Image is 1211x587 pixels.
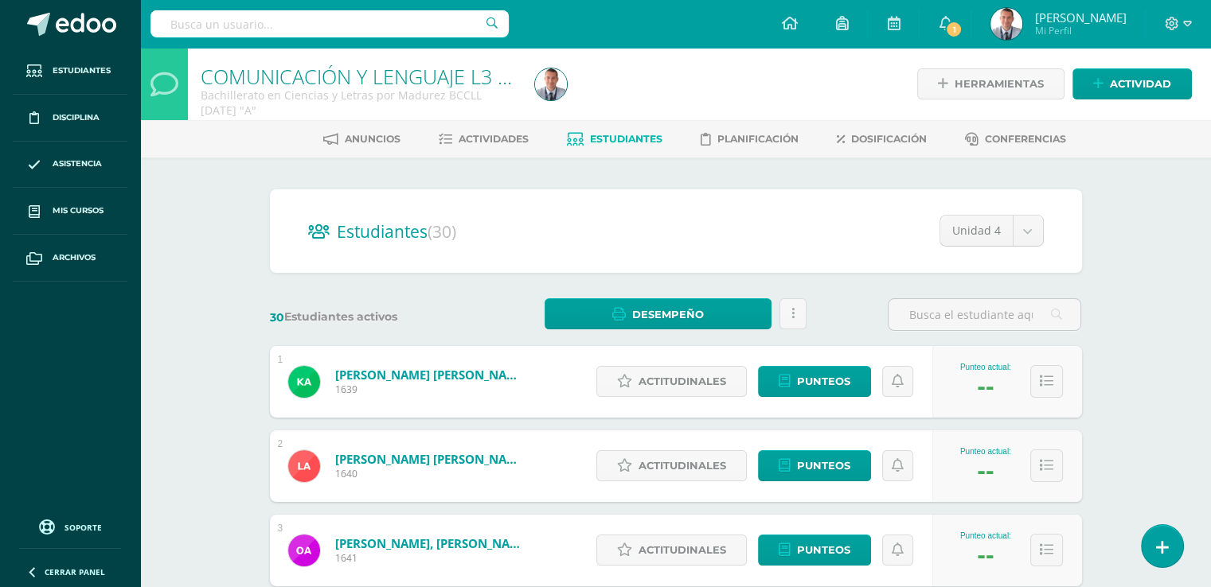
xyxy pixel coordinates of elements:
[335,383,526,396] span: 1639
[335,451,526,467] a: [PERSON_NAME] [PERSON_NAME]
[940,216,1043,246] a: Unidad 4
[960,363,1011,371] div: Punteo actual:
[13,188,127,235] a: Mis cursos
[797,367,850,396] span: Punteos
[201,63,582,90] a: COMUNICACIÓN Y LENGUAJE L3 [ INGLÉS]
[701,126,799,152] a: Planificación
[201,65,516,87] h1: COMUNICACIÓN Y LENGUAJE L3 [ INGLÉS]
[990,8,1022,40] img: e1ec876ff5460905ee238669eab8d537.png
[439,126,529,152] a: Actividades
[53,157,102,170] span: Asistencia
[335,367,526,383] a: [PERSON_NAME] [PERSON_NAME]
[345,133,400,145] span: Anuncios
[323,126,400,152] a: Anuncios
[53,64,111,77] span: Estudiantes
[797,451,850,480] span: Punteos
[917,68,1065,99] a: Herramientas
[889,299,1080,330] input: Busca el estudiante aquí...
[13,142,127,189] a: Asistencia
[1072,68,1192,99] a: Actividad
[965,126,1066,152] a: Conferencias
[632,300,704,329] span: Desempeño
[335,551,526,565] span: 1641
[596,366,747,397] a: Actitudinales
[45,566,105,577] span: Cerrar panel
[288,366,320,398] img: 0ba6d40b995ef0c66149b0135f99274a.png
[201,87,516,118] div: Bachillerato en Ciencias y Letras por Madurez BCCLL DOMINGO 'A'
[535,68,567,100] img: e1ec876ff5460905ee238669eab8d537.png
[758,450,871,481] a: Punteos
[758,535,871,566] a: Punteos
[977,540,994,570] div: --
[278,438,283,449] div: 2
[758,366,871,397] a: Punteos
[955,69,1044,99] span: Herramientas
[459,133,529,145] span: Actividades
[960,531,1011,540] div: Punteo actual:
[53,204,104,217] span: Mis cursos
[288,535,320,566] img: 3568f507038871a95169b46ca54202eb.png
[639,535,726,565] span: Actitudinales
[13,48,127,95] a: Estudiantes
[639,451,726,480] span: Actitudinales
[590,133,662,145] span: Estudiantes
[13,235,127,282] a: Archivos
[53,251,96,264] span: Archivos
[64,522,102,533] span: Soporte
[1034,24,1126,37] span: Mi Perfil
[278,354,283,365] div: 1
[945,21,963,38] span: 1
[19,515,121,537] a: Soporte
[13,95,127,142] a: Disciplina
[851,133,927,145] span: Dosificación
[639,367,726,396] span: Actitudinales
[270,309,463,325] label: Estudiantes activos
[1110,69,1171,99] span: Actividad
[278,523,283,534] div: 3
[270,310,284,325] span: 30
[960,447,1011,456] div: Punteo actual:
[837,126,927,152] a: Dosificación
[717,133,799,145] span: Planificación
[150,10,509,37] input: Busca un usuario...
[545,298,772,329] a: Desempeño
[952,216,1001,246] span: Unidad 4
[567,126,662,152] a: Estudiantes
[977,371,994,401] div: --
[596,450,747,481] a: Actitudinales
[428,220,456,243] span: (30)
[335,467,526,480] span: 1640
[596,535,747,566] a: Actitudinales
[977,456,994,485] div: --
[1034,10,1126,25] span: [PERSON_NAME]
[288,450,320,482] img: 0c76713e51df7c2368f8c40598258b3f.png
[797,535,850,565] span: Punteos
[337,220,456,243] span: Estudiantes
[335,535,526,551] a: [PERSON_NAME], [PERSON_NAME]
[985,133,1066,145] span: Conferencias
[53,111,100,124] span: Disciplina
